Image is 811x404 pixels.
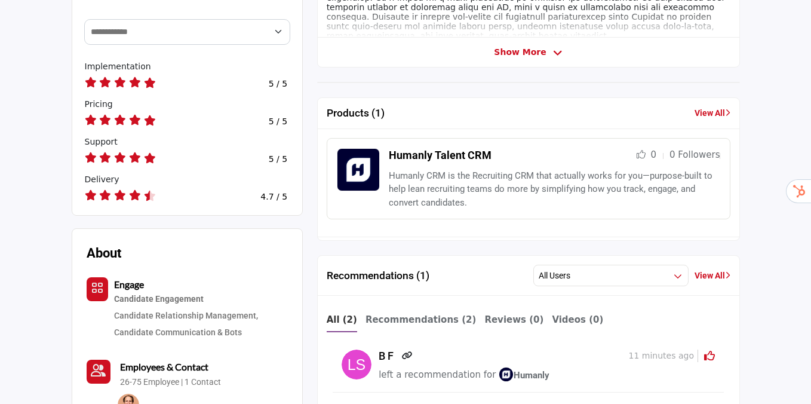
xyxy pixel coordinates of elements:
button: All Users [533,265,689,286]
span: 11 minutes ago [629,350,698,362]
a: Employees & Contact [120,360,208,374]
i: Click to Rate this activity [704,350,715,361]
b: Recommendations (2) [365,314,477,325]
p: Humanly CRM is the Recruiting CRM that actually works for you—purpose-built to help lean recruiti... [389,169,720,210]
span: Show More [494,46,546,59]
a: 26-75 Employee | 1 Contact [120,377,221,388]
b: Videos (0) [552,314,603,325]
span: 0 [650,149,656,160]
a: imageHumanly [499,368,549,383]
h2: Products (1) [327,107,385,120]
b: Engage [114,278,144,290]
b: Reviews (0) [484,314,543,325]
img: avtar-image [342,350,371,379]
h4: 5 / 5 [269,79,287,89]
h5: B F [379,350,398,363]
b: All (2) [327,314,357,325]
a: Link of redirect to contact page [402,350,413,362]
span: left a recommendation for [379,370,496,381]
a: View All [695,107,730,120]
h2: All Users [539,270,570,282]
a: View All [695,270,730,282]
a: Humanly Talent CRM [389,149,491,161]
span: How would you rate their support? [85,137,118,146]
b: Employees & Contact [120,361,208,372]
button: Category Icon [87,277,108,301]
a: Link of redirect to contact page [87,360,110,384]
h2: About [87,243,121,263]
img: Product Logo [337,148,380,191]
a: Candidate Relationship Management, [114,311,258,320]
span: 0 Followers [669,149,720,160]
h4: 5 / 5 [269,154,287,164]
h4: 5 / 5 [269,117,287,127]
span: Humanly [499,370,549,381]
a: Engage [114,280,144,290]
a: Candidate Engagement [114,292,288,307]
span: How would you rate their implementation? [85,62,151,71]
span: How would you rate their delivery? [85,175,119,184]
div: Strategies and tools for maintaining active and engaging interactions with potential candidates. [114,292,288,307]
img: image [499,367,514,382]
button: Contact-Employee Icon [87,360,110,384]
a: Candidate Communication & Bots [114,328,242,337]
h4: 4.7 / 5 [260,192,287,202]
h2: Recommendations (1) [327,270,429,282]
span: How would you rate their pricing? [85,99,113,109]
